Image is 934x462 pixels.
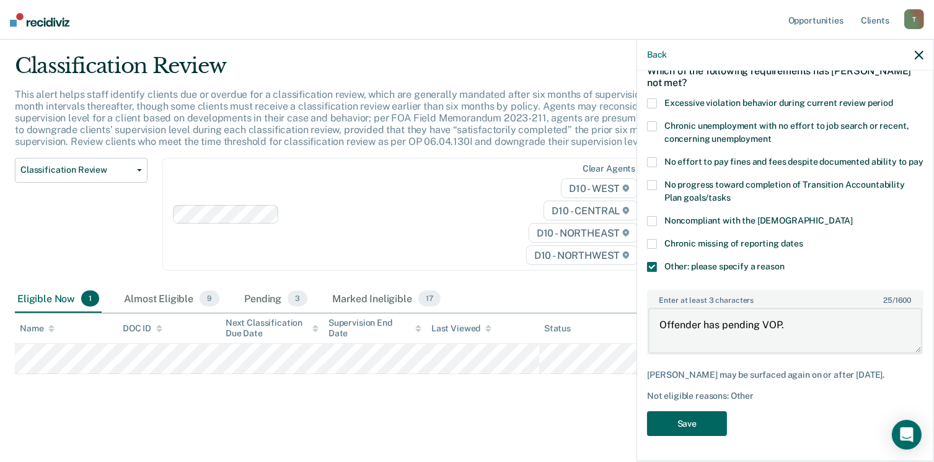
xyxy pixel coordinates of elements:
[526,245,638,265] span: D10 - NORTHWEST
[330,285,443,313] div: Marked Ineligible
[647,411,727,437] button: Save
[647,50,667,60] button: Back
[328,318,421,339] div: Supervision End Date
[15,53,715,89] div: Classification Review
[121,285,222,313] div: Almost Eligible
[20,165,132,175] span: Classification Review
[123,323,162,334] div: DOC ID
[892,420,922,450] div: Open Intercom Messenger
[664,180,905,203] span: No progress toward completion of Transition Accountability Plan goals/tasks
[664,157,923,167] span: No effort to pay fines and fees despite documented ability to pay
[883,296,892,305] span: 25
[647,391,923,401] div: Not eligible reasons: Other
[583,163,635,174] div: Clear agents
[81,290,99,307] span: 1
[883,296,911,305] span: / 1600
[15,285,102,313] div: Eligible Now
[648,308,922,354] textarea: Offender has pending VOP.
[544,323,571,334] div: Status
[664,216,853,225] span: Noncompliant with the [DEMOGRAPHIC_DATA]
[200,290,219,307] span: 9
[242,285,310,313] div: Pending
[561,178,638,198] span: D10 - WEST
[10,13,69,27] img: Recidiviz
[648,291,922,305] label: Enter at least 3 characters
[226,318,319,339] div: Next Classification Due Date
[904,9,924,29] div: T
[288,290,307,307] span: 3
[647,55,923,98] div: Which of the following requirements has [PERSON_NAME] not met?
[664,238,803,248] span: Chronic missing of reporting dates
[544,201,638,220] span: D10 - CENTRAL
[418,290,441,307] span: 17
[664,98,893,108] span: Excessive violation behavior during current review period
[647,370,923,380] div: [PERSON_NAME] may be surfaced again on or after [DATE].
[20,323,55,334] div: Name
[664,121,909,144] span: Chronic unemployment with no effort to job search or recent, concerning unemployment
[664,261,785,271] span: Other: please specify a reason
[431,323,491,334] div: Last Viewed
[529,223,638,243] span: D10 - NORTHEAST
[15,89,707,148] p: This alert helps staff identify clients due or overdue for a classification review, which are gen...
